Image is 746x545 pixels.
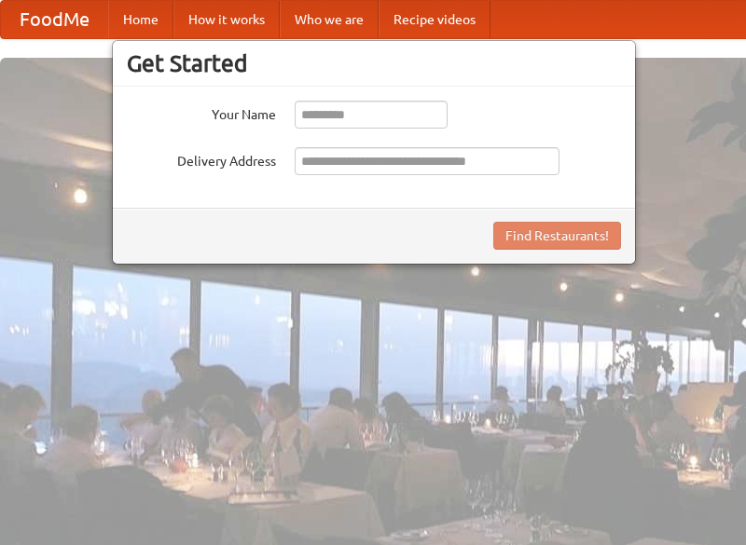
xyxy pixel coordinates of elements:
h3: Get Started [127,49,621,77]
a: Home [108,1,173,38]
label: Your Name [127,101,276,124]
button: Find Restaurants! [493,222,621,250]
label: Delivery Address [127,147,276,170]
a: How it works [173,1,280,38]
a: Who we are [280,1,379,38]
a: FoodMe [1,1,108,38]
a: Recipe videos [379,1,490,38]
